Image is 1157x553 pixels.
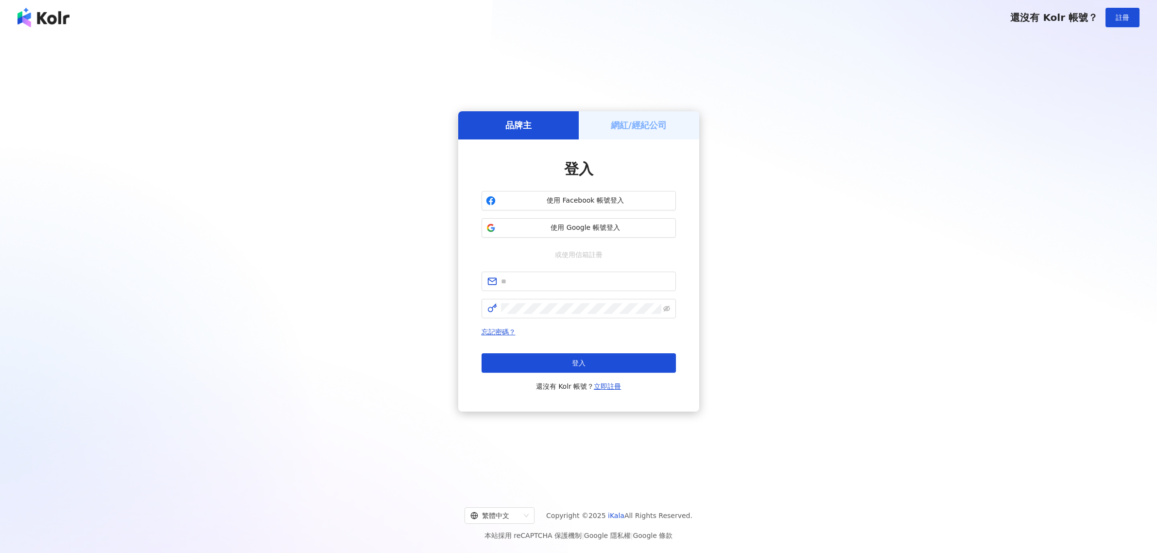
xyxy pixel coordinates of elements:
img: logo [17,8,69,27]
button: 使用 Facebook 帳號登入 [482,191,676,210]
span: 使用 Google 帳號登入 [500,223,672,233]
a: 忘記密碼？ [482,328,516,336]
a: Google 條款 [633,532,673,539]
a: Google 隱私權 [584,532,631,539]
a: iKala [608,512,624,519]
span: 註冊 [1116,14,1129,21]
span: | [631,532,633,539]
button: 登入 [482,353,676,373]
span: 使用 Facebook 帳號登入 [500,196,672,206]
span: eye-invisible [663,305,670,312]
span: 本站採用 reCAPTCHA 保護機制 [484,530,673,541]
span: 還沒有 Kolr 帳號？ [536,380,622,392]
button: 使用 Google 帳號登入 [482,218,676,238]
div: 繁體中文 [470,508,520,523]
h5: 網紅/經紀公司 [611,119,667,131]
button: 註冊 [1105,8,1140,27]
span: 登入 [564,160,593,177]
span: 登入 [572,359,586,367]
span: 或使用信箱註冊 [548,249,609,260]
span: Copyright © 2025 All Rights Reserved. [546,510,692,521]
a: 立即註冊 [594,382,621,390]
span: 還沒有 Kolr 帳號？ [1010,12,1098,23]
span: | [582,532,584,539]
h5: 品牌主 [505,119,532,131]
